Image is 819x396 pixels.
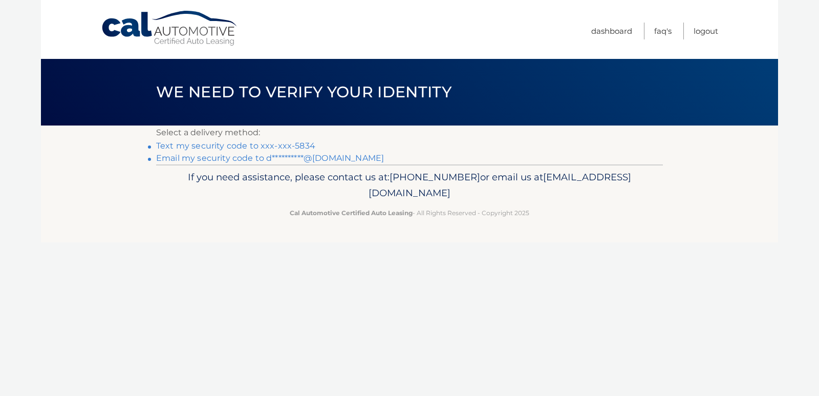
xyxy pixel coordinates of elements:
a: Logout [694,23,718,39]
span: We need to verify your identity [156,82,451,101]
a: Email my security code to d**********@[DOMAIN_NAME] [156,153,384,163]
a: FAQ's [654,23,672,39]
p: If you need assistance, please contact us at: or email us at [163,169,656,202]
p: Select a delivery method: [156,126,663,140]
p: - All Rights Reserved - Copyright 2025 [163,207,656,218]
strong: Cal Automotive Certified Auto Leasing [290,209,413,217]
a: Dashboard [591,23,632,39]
a: Text my security code to xxx-xxx-5834 [156,141,315,151]
a: Cal Automotive [101,10,239,47]
span: [PHONE_NUMBER] [390,171,480,183]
